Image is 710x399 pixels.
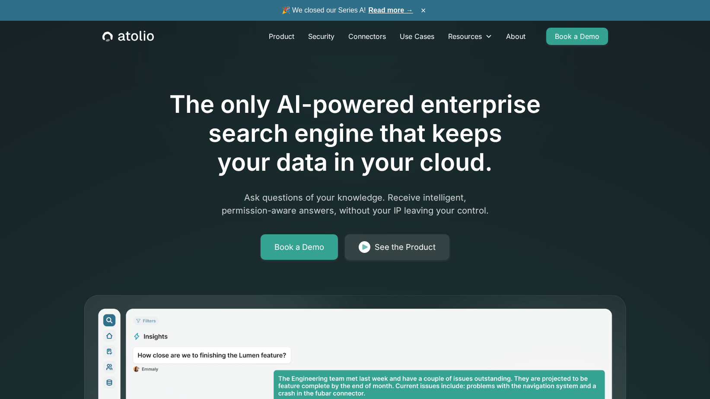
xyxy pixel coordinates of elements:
[441,28,499,45] div: Resources
[282,5,413,16] span: 🎉 We closed our Series A!
[102,31,154,42] a: home
[448,31,482,41] div: Resources
[369,6,413,14] a: Read more →
[546,28,608,45] a: Book a Demo
[375,241,436,253] div: See the Product
[341,28,393,45] a: Connectors
[261,234,338,260] a: Book a Demo
[393,28,441,45] a: Use Cases
[301,28,341,45] a: Security
[499,28,532,45] a: About
[418,6,429,15] button: ×
[189,191,521,217] p: Ask questions of your knowledge. Receive intelligent, permission-aware answers, without your IP l...
[345,234,449,260] a: See the Product
[134,90,576,177] h1: The only AI-powered enterprise search engine that keeps your data in your cloud.
[262,28,301,45] a: Product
